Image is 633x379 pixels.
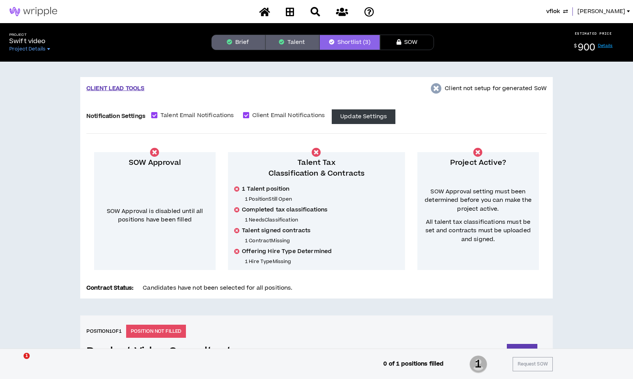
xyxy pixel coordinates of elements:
[242,248,332,255] span: Offering Hire Type Determined
[449,344,498,359] button: Delete Position
[424,158,533,168] p: Project Active?
[86,345,231,359] a: Product Video Consultant
[577,7,625,16] span: [PERSON_NAME]
[242,185,289,193] span: 1 Talent position
[265,35,319,50] button: Talent
[9,37,53,46] p: Swift video
[211,35,265,50] button: Brief
[126,325,186,338] p: POSITION NOT FILLED
[86,109,145,123] label: Notification Settings
[575,31,612,36] p: ESTIMATED PRICE
[245,258,399,265] p: 1 Hire Type Missing
[86,328,122,335] h6: Position 1 of 1
[9,33,53,37] h5: Project
[469,355,487,374] span: 1
[513,357,553,371] button: Request SOW
[380,35,434,50] button: SOW
[8,353,26,371] iframe: Intercom live chat
[249,111,328,120] span: Client Email Notifications
[100,158,209,168] p: SOW Approval
[245,238,399,244] p: 1 Contract Missing
[9,46,46,52] span: Project Details
[424,188,533,213] span: SOW Approval setting must been determined before you can make the project active.
[143,284,292,292] span: Candidates have not been selected for all positions.
[424,218,533,244] span: All talent tax classifications must be set and contracts must be uploaded and signed.
[445,84,547,93] p: Client not setup for generated SoW
[234,158,399,179] p: Talent Tax Classification & Contracts
[245,217,399,223] p: 1 Needs Classification
[383,360,444,368] p: 0 of 1 positions filled
[86,284,133,292] p: Contract Status:
[242,227,311,235] span: Talent signed contracts
[319,35,380,50] button: Shortlist (3)
[546,7,560,16] span: vflok
[546,7,568,16] button: vflok
[24,353,30,359] span: 1
[242,206,327,214] span: Completed tax classifications
[578,41,596,54] span: 900
[245,196,399,202] p: 1 Position Still Open
[107,207,203,224] span: SOW Approval is disabled until all positions have been filled
[598,43,613,49] a: Details
[157,111,237,120] span: Talent Email Notifications
[574,43,577,49] sup: $
[507,344,537,359] button: Share
[332,109,395,124] button: Update Settings
[86,84,144,93] p: CLIENT LEAD TOOLS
